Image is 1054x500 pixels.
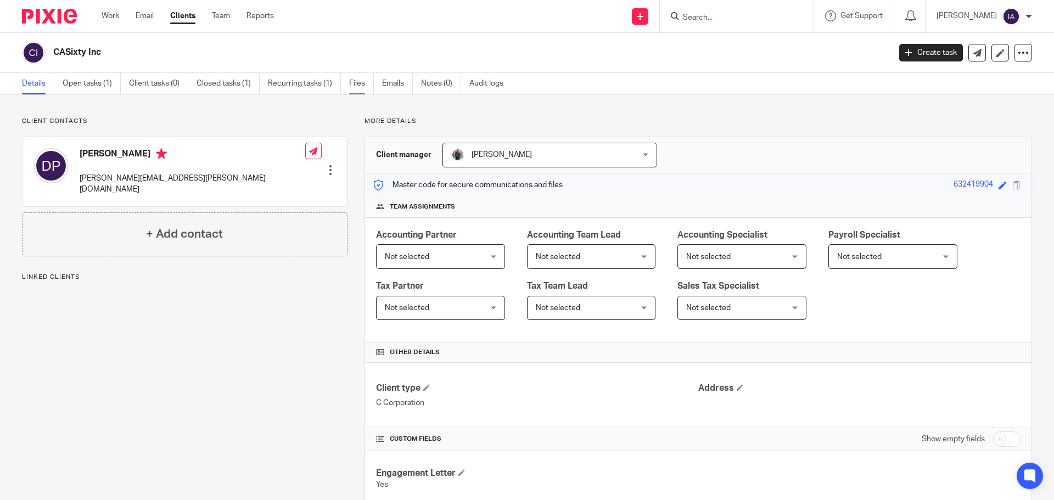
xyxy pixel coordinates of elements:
div: 632419904 [954,179,993,192]
a: Create task [899,44,963,61]
span: Yes [376,481,388,488]
span: Payroll Specialist [828,231,900,239]
p: Master code for secure communications and files [373,179,563,190]
a: Clients [170,10,195,21]
span: Sales Tax Specialist [677,282,759,290]
span: Get Support [840,12,883,20]
a: Open tasks (1) [63,73,121,94]
a: Work [102,10,119,21]
a: Audit logs [469,73,512,94]
a: Notes (0) [421,73,461,94]
span: Other details [390,348,440,357]
span: [PERSON_NAME] [472,151,532,159]
span: Accounting Team Lead [527,231,621,239]
a: Reports [246,10,274,21]
h4: CUSTOM FIELDS [376,435,698,443]
input: Search [682,13,781,23]
h4: [PERSON_NAME] [80,148,305,162]
span: Team assignments [390,203,455,211]
span: Not selected [686,253,731,261]
img: svg%3E [22,41,45,64]
i: Primary [156,148,167,159]
p: [PERSON_NAME][EMAIL_ADDRESS][PERSON_NAME][DOMAIN_NAME] [80,173,305,195]
span: Not selected [686,304,731,312]
h4: Address [698,383,1021,394]
a: Files [349,73,374,94]
h4: + Add contact [146,226,223,243]
a: Email [136,10,154,21]
p: Linked clients [22,273,347,282]
h3: Client manager [376,149,431,160]
span: Accounting Specialist [677,231,767,239]
span: Tax Partner [376,282,424,290]
img: svg%3E [1002,8,1020,25]
p: More details [365,117,1032,126]
span: Not selected [536,253,580,261]
h4: Client type [376,383,698,394]
span: Not selected [385,304,429,312]
span: Not selected [837,253,882,261]
img: svg%3E [33,148,69,183]
label: Show empty fields [922,434,985,445]
a: Emails [382,73,413,94]
h2: CASixty Inc [53,47,717,58]
p: C Corporation [376,397,698,408]
span: Accounting Partner [376,231,457,239]
p: Client contacts [22,117,347,126]
span: Not selected [385,253,429,261]
p: [PERSON_NAME] [937,10,997,21]
img: Pixie [22,9,77,24]
a: Client tasks (0) [129,73,188,94]
a: Closed tasks (1) [197,73,260,94]
a: Team [212,10,230,21]
img: DSC08415.jpg [451,148,464,161]
a: Recurring tasks (1) [268,73,341,94]
span: Tax Team Lead [527,282,588,290]
h4: Engagement Letter [376,468,698,479]
span: Not selected [536,304,580,312]
a: Details [22,73,54,94]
